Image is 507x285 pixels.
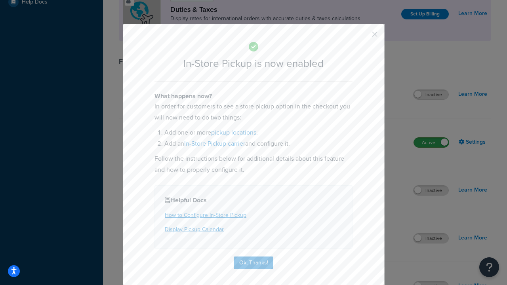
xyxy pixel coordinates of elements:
p: Follow the instructions below for additional details about this feature and how to properly confi... [154,153,353,175]
a: How to Configure In-Store Pickup [165,211,246,219]
p: In order for customers to see a store pickup option in the checkout you will now need to do two t... [154,101,353,123]
a: pickup locations [211,128,256,137]
li: Add one or more . [164,127,353,138]
a: Display Pickup Calendar [165,225,224,234]
a: In-Store Pickup carrier [184,139,245,148]
h2: In-Store Pickup is now enabled [154,58,353,69]
button: Ok, Thanks! [234,256,273,269]
h4: What happens now? [154,91,353,101]
li: Add an and configure it. [164,138,353,149]
h4: Helpful Docs [165,196,342,205]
